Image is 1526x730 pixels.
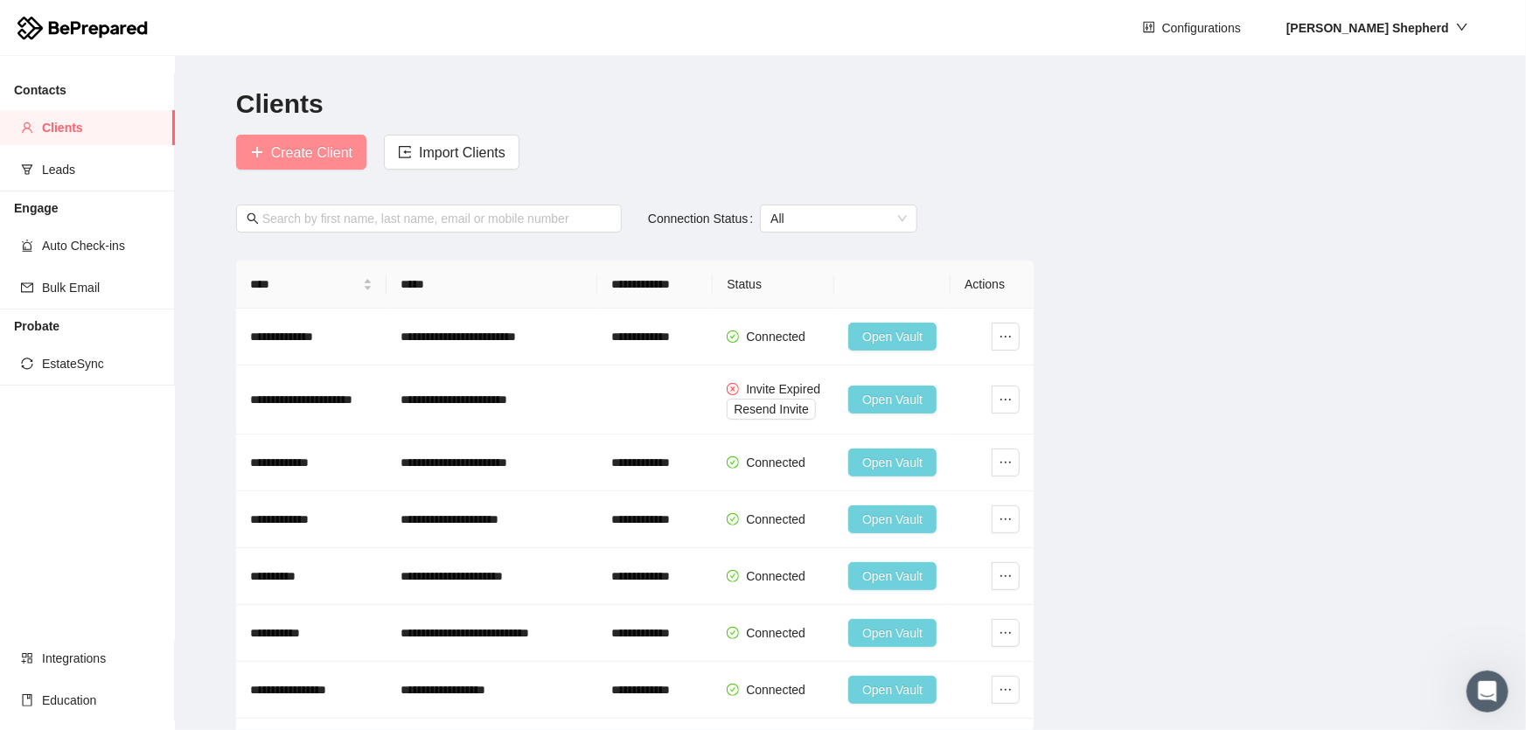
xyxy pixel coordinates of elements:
button: [PERSON_NAME] Shepherd [1272,14,1482,42]
iframe: Intercom live chat [1467,671,1509,713]
span: Connected [746,455,805,469]
span: Auto Check-ins [42,228,161,263]
button: controlConfigurations [1129,14,1255,42]
button: Open Vault [848,448,937,476]
span: Create Client [271,142,352,163]
span: Connected [746,569,805,583]
span: ellipsis [993,569,1019,583]
span: check-circle [727,684,739,696]
button: ellipsis [992,562,1020,590]
button: Open Vault [848,676,937,704]
span: funnel-plot [21,163,33,176]
button: Open Vault [848,505,937,533]
button: plusCreate Client [236,135,366,170]
span: ellipsis [993,626,1019,640]
span: Resend Invite [734,400,809,419]
span: check-circle [727,456,739,469]
th: Status [713,261,834,309]
span: appstore-add [21,652,33,664]
span: Connected [746,330,805,344]
input: Search by first name, last name, email or mobile number [262,209,611,228]
span: Invite Expired [746,382,820,396]
span: search [247,212,259,225]
label: Connection Status [648,205,760,233]
button: Resend Invite [727,399,816,420]
span: Clients [42,110,161,145]
th: Name [236,261,387,309]
button: Open Vault [848,562,937,590]
strong: Contacts [14,83,66,97]
span: check-circle [727,513,739,525]
span: Connected [746,683,805,697]
button: ellipsis [992,676,1020,704]
button: importImport Clients [384,135,519,170]
button: Open Vault [848,323,937,351]
strong: [PERSON_NAME] Shepherd [1286,21,1449,35]
button: ellipsis [992,619,1020,647]
span: ellipsis [993,683,1019,697]
span: Open Vault [862,453,923,472]
button: ellipsis [992,505,1020,533]
strong: Engage [14,201,59,215]
span: All [770,205,907,232]
span: alert [21,240,33,252]
span: Import Clients [419,142,505,163]
button: Open Vault [848,619,937,647]
span: Configurations [1162,18,1241,38]
button: ellipsis [992,386,1020,414]
span: plus [250,145,264,162]
span: Open Vault [862,680,923,699]
span: user [21,122,33,134]
span: Connected [746,626,805,640]
span: Integrations [42,641,161,676]
span: control [1143,21,1155,35]
span: Open Vault [862,390,923,409]
button: Open Vault [848,386,937,414]
button: ellipsis [992,448,1020,476]
strong: Probate [14,319,59,333]
span: ellipsis [993,455,1019,469]
span: sync [21,358,33,370]
span: down [1456,21,1468,33]
h2: Clients [236,87,1465,122]
span: ellipsis [993,393,1019,407]
span: check-circle [727,330,739,343]
span: EstateSync [42,346,161,381]
span: ellipsis [993,330,1019,344]
th: Actions [951,261,1034,309]
span: book [21,694,33,706]
span: Connected [746,512,805,526]
span: import [398,145,412,162]
span: check-circle [727,627,739,639]
span: Leads [42,152,161,187]
span: Open Vault [862,510,923,529]
span: Education [42,683,161,718]
span: Bulk Email [42,270,161,305]
span: Open Vault [862,567,923,586]
button: ellipsis [992,323,1020,351]
span: Open Vault [862,327,923,346]
span: Open Vault [862,623,923,643]
span: check-circle [727,570,739,582]
span: mail [21,282,33,294]
span: close-circle [727,383,739,395]
span: ellipsis [993,512,1019,526]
